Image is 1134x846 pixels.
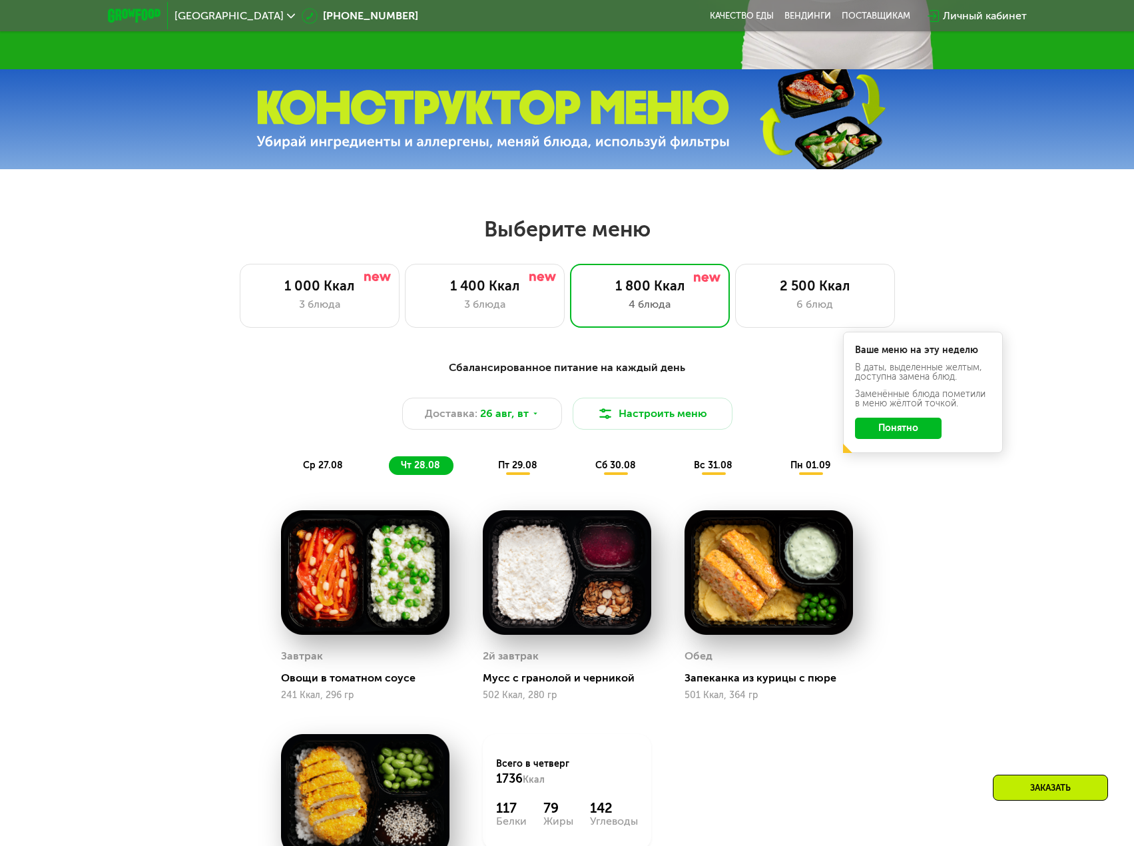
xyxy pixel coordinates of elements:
[842,11,910,21] div: поставщикам
[302,8,418,24] a: [PHONE_NUMBER]
[685,690,853,701] div: 501 Ккал, 364 гр
[303,460,343,471] span: ср 27.08
[685,646,712,666] div: Обед
[523,774,545,785] span: Ккал
[749,296,881,312] div: 6 блюд
[573,398,732,430] button: Настроить меню
[749,278,881,294] div: 2 500 Ккал
[281,690,449,701] div: 241 Ккал, 296 гр
[496,771,523,786] span: 1736
[855,418,942,439] button: Понятно
[496,800,527,816] div: 117
[584,278,716,294] div: 1 800 Ккал
[496,816,527,827] div: Белки
[943,8,1027,24] div: Личный кабинет
[483,690,651,701] div: 502 Ккал, 280 гр
[584,296,716,312] div: 4 блюда
[993,775,1108,801] div: Заказать
[419,296,551,312] div: 3 блюда
[496,757,638,787] div: Всего в четверг
[710,11,774,21] a: Качество еды
[254,278,386,294] div: 1 000 Ккал
[855,363,991,382] div: В даты, выделенные желтым, доступна замена блюд.
[483,646,539,666] div: 2й завтрак
[590,816,638,827] div: Углеводы
[590,800,638,816] div: 142
[480,406,529,422] span: 26 авг, вт
[784,11,831,21] a: Вендинги
[543,800,573,816] div: 79
[855,346,991,355] div: Ваше меню на эту неделю
[254,296,386,312] div: 3 блюда
[281,646,323,666] div: Завтрак
[694,460,732,471] span: вс 31.08
[790,460,830,471] span: пн 01.09
[425,406,477,422] span: Доставка:
[855,390,991,408] div: Заменённые блюда пометили в меню жёлтой точкой.
[543,816,573,827] div: Жиры
[173,360,962,376] div: Сбалансированное питание на каждый день
[685,671,864,685] div: Запеканка из курицы с пюре
[595,460,636,471] span: сб 30.08
[419,278,551,294] div: 1 400 Ккал
[174,11,284,21] span: [GEOGRAPHIC_DATA]
[401,460,440,471] span: чт 28.08
[43,216,1091,242] h2: Выберите меню
[498,460,537,471] span: пт 29.08
[483,671,662,685] div: Мусс с гранолой и черникой
[281,671,460,685] div: Овощи в томатном соусе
